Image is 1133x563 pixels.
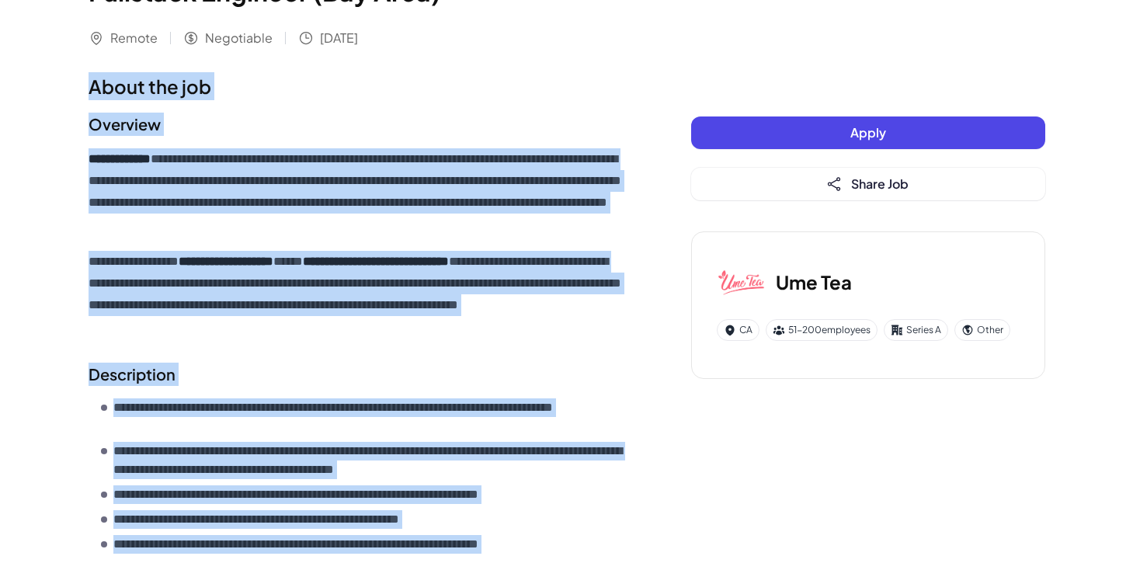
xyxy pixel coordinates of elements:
[89,113,629,136] h2: Overview
[717,257,766,307] img: Um
[691,168,1045,200] button: Share Job
[766,319,878,341] div: 51-200 employees
[320,29,358,47] span: [DATE]
[691,116,1045,149] button: Apply
[850,124,886,141] span: Apply
[884,319,948,341] div: Series A
[851,176,909,192] span: Share Job
[954,319,1010,341] div: Other
[89,72,629,100] h1: About the job
[89,363,629,386] h2: Description
[205,29,273,47] span: Negotiable
[717,319,759,341] div: CA
[110,29,158,47] span: Remote
[776,268,852,296] h3: Ume Tea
